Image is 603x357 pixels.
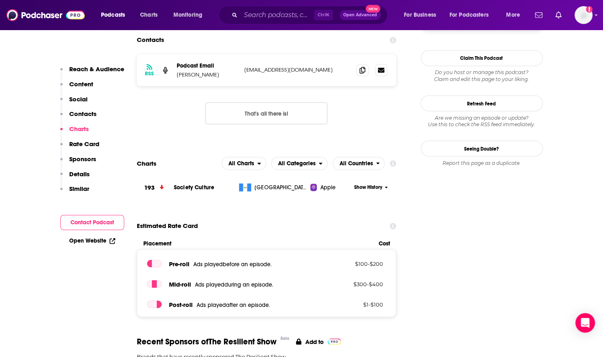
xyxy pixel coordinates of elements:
[60,140,99,155] button: Rate Card
[241,9,314,22] input: Search podcasts, credits, & more...
[333,157,385,170] h2: Countries
[60,215,124,230] button: Contact Podcast
[271,157,328,170] button: open menu
[137,176,174,199] a: 193
[574,6,592,24] img: User Profile
[574,6,592,24] span: Logged in as ShellB
[137,159,156,167] h2: Charts
[135,9,162,22] a: Charts
[60,125,89,140] button: Charts
[351,184,390,191] button: Show History
[60,170,90,185] button: Details
[137,336,276,346] span: Recent Sponsors of The Resilient Show
[69,237,115,244] a: Open Website
[340,10,381,20] button: Open AdvancedNew
[271,157,328,170] h2: Categories
[354,184,382,191] span: Show History
[69,95,88,103] p: Social
[574,6,592,24] button: Show profile menu
[60,95,88,110] button: Social
[278,160,316,166] span: All Categories
[398,9,446,22] button: open menu
[7,7,85,23] img: Podchaser - Follow, Share and Rate Podcasts
[366,5,380,13] span: New
[254,183,307,191] span: Guatemala
[378,240,390,247] span: Cost
[281,335,289,341] div: Beta
[340,160,373,166] span: All Countries
[69,170,90,178] p: Details
[221,157,266,170] h2: Platforms
[60,65,124,80] button: Reach & Audience
[328,338,341,344] img: Pro Logo
[101,9,125,21] span: Podcasts
[69,110,96,118] p: Contacts
[450,9,489,21] span: For Podcasters
[137,32,164,48] h2: Contacts
[575,313,595,333] div: Open Intercom Messenger
[69,185,89,193] p: Similar
[330,301,383,307] p: $ 1 - $ 100
[330,260,383,267] p: $ 100 - $ 200
[236,183,310,191] a: [GEOGRAPHIC_DATA]
[226,6,395,24] div: Search podcasts, credits, & more...
[404,9,436,21] span: For Business
[506,9,520,21] span: More
[421,69,543,76] span: Do you host or manage this podcast?
[169,280,191,288] span: Mid -roll
[177,62,238,69] p: Podcast Email
[421,69,543,82] div: Claim and edit this page to your liking.
[330,280,383,287] p: $ 300 - $ 400
[205,102,327,124] button: Nothing here.
[140,9,158,21] span: Charts
[69,80,93,88] p: Content
[195,281,273,288] span: Ads played during an episode .
[177,71,238,78] p: [PERSON_NAME]
[69,125,89,133] p: Charts
[532,8,546,22] a: Show notifications dropdown
[421,114,543,127] div: Are we missing an episode or update? Use this to check the RSS feed immediately.
[69,140,99,148] p: Rate Card
[221,157,266,170] button: open menu
[174,184,214,191] a: Society Culture
[193,261,271,267] span: Ads played before an episode .
[310,183,351,191] a: Apple
[333,157,385,170] button: open menu
[169,260,189,267] span: Pre -roll
[552,8,565,22] a: Show notifications dropdown
[444,9,500,22] button: open menu
[60,185,89,200] button: Similar
[343,13,377,17] span: Open Advanced
[169,300,192,308] span: Post -roll
[95,9,136,22] button: open menu
[421,140,543,156] a: Seeing Double?
[144,183,155,192] h3: 193
[421,160,543,166] div: Report this page as a duplicate.
[137,218,198,233] span: Estimated Rate Card
[314,10,333,20] span: Ctrl K
[244,66,350,73] p: [EMAIL_ADDRESS][DOMAIN_NAME]
[60,110,96,125] button: Contacts
[60,80,93,95] button: Content
[143,240,372,247] span: Placement
[421,95,543,111] button: Refresh Feed
[296,336,341,346] a: Add to
[320,183,335,191] span: Apple
[173,9,202,21] span: Monitoring
[586,6,592,13] svg: Add a profile image
[69,155,96,163] p: Sponsors
[145,70,154,77] h3: RSS
[228,160,254,166] span: All Charts
[196,301,270,308] span: Ads played after an episode .
[500,9,530,22] button: open menu
[60,155,96,170] button: Sponsors
[421,50,543,66] button: Claim This Podcast
[168,9,213,22] button: open menu
[69,65,124,73] p: Reach & Audience
[305,338,324,345] p: Add to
